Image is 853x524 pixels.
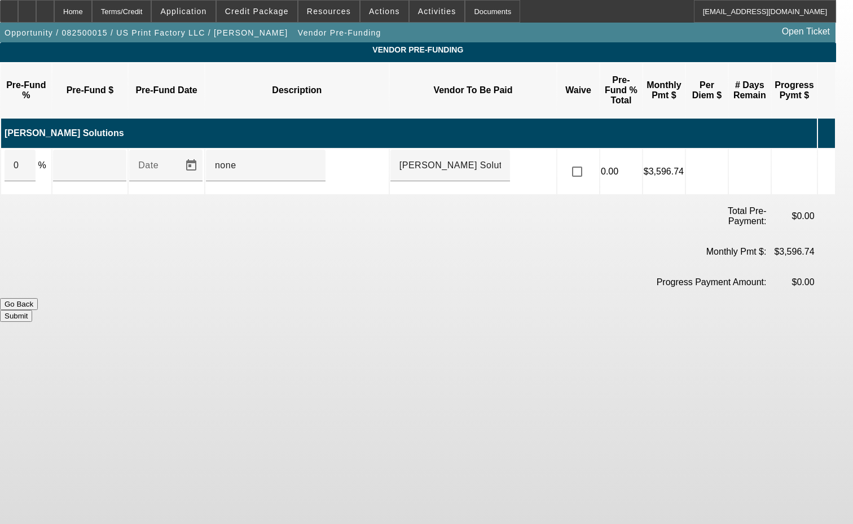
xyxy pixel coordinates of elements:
span: Actions [369,7,400,16]
button: Vendor Pre-Funding [295,23,384,43]
span: Application [160,7,206,16]
p: $3,596.74 [644,167,684,177]
span: Resources [307,7,351,16]
p: 0.00 [601,167,641,177]
p: Description [208,85,386,95]
p: Vendor To Be Paid [393,85,553,95]
p: # Days Remain [732,80,768,101]
mat-label: Date [138,160,159,170]
button: Resources [298,1,359,22]
span: Opportunity / 082500015 / US Print Factory LLC / [PERSON_NAME] [5,28,288,37]
a: Open Ticket [777,22,834,41]
button: Application [152,1,215,22]
p: Progress Pymt $ [775,80,814,101]
span: % [38,160,46,170]
button: Actions [360,1,408,22]
i: Delete [819,161,830,182]
p: Pre-Fund % [4,80,49,101]
span: Credit Package [225,7,289,16]
p: Total Pre-Payment: [721,206,767,226]
p: Pre-Fund Date [131,85,201,95]
span: Vendor Pre-Funding [8,45,828,54]
p: Monthly Pmt $ [646,80,682,101]
button: Activities [410,1,465,22]
span: Activities [418,7,456,16]
button: Open calendar [180,154,203,177]
span: Vendor Pre-Funding [298,28,381,37]
p: $0.00 [768,211,814,221]
p: $0.00 [768,277,814,287]
p: Pre-Fund $ [55,85,125,95]
p: Waive [560,85,596,95]
p: Per Diem $ [689,80,725,101]
p: Pre-Fund % Total [603,75,639,106]
i: Add [819,123,830,143]
p: Monthly Pmt $: [625,247,766,257]
p: [PERSON_NAME] Solutions [5,128,816,138]
p: Progress Payment Amount: [625,277,766,287]
button: Credit Package [217,1,297,22]
input: Account [399,159,501,172]
p: $3,596.74 [768,247,814,257]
